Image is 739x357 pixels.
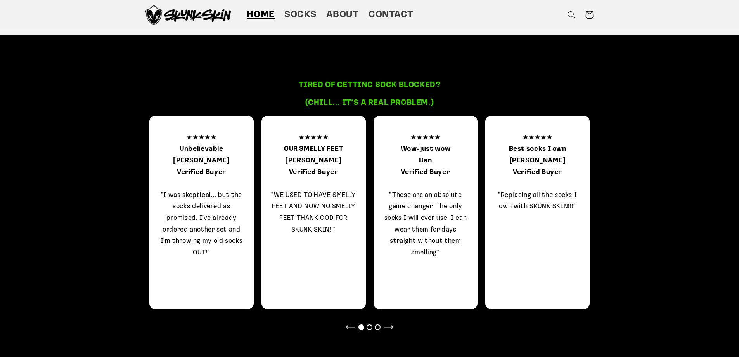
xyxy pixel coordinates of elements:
[495,132,580,224] p: ★★★★★ "Replacing all the socks I own with SKUNK SKIN!!!"
[562,6,580,24] summary: Search
[242,4,280,26] a: Home
[247,9,275,21] span: Home
[271,132,356,247] p: ★★★★★ "WE USED TO HAVE SMELLY FEET AND NOW NO SMELLY FEET THANK GOD FOR SKUNK SKIN!!"
[280,4,321,26] a: Socks
[159,132,244,259] p: ★★★★★ "I was skeptical... but the socks delivered as promised. I've already ordered another set a...
[369,9,413,21] span: Contact
[244,98,496,108] h3: (chill... It’s a real problem.)
[321,4,363,26] a: About
[180,146,223,153] b: Unbelievable
[383,132,468,259] p: ★★★★★ "These are an absolute game changer. The only socks I will ever use. I can wear them for da...
[173,157,230,176] b: [PERSON_NAME] Verified Buyer
[285,157,342,176] b: [PERSON_NAME] Verified Buyer
[244,80,496,90] h3: Tired of getting sock blocked?
[284,9,316,21] span: Socks
[509,157,566,176] b: [PERSON_NAME] Verified Buyer
[284,146,343,153] b: OUR SMELLY FEET
[326,9,359,21] span: About
[145,5,231,25] img: Skunk Skin Anti-Odor Socks.
[363,4,418,26] a: Contact
[401,146,451,153] b: Wow-just wow
[401,157,450,176] b: Ben Verified Buyer
[509,146,566,153] b: Best socks I own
